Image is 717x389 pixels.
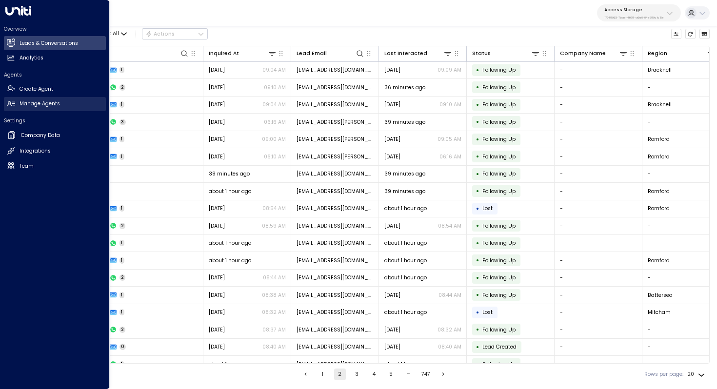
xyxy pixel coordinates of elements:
[119,67,125,73] span: 1
[555,217,642,234] td: -
[209,257,251,264] span: about 1 hour ago
[555,79,642,96] td: -
[209,49,277,58] div: Inquired At
[119,361,125,368] span: 1
[699,29,710,39] button: Archived Leads
[297,274,374,281] span: dpustulka@gmail.com
[384,257,427,264] span: about 1 hour ago
[64,49,189,58] div: Lead Name
[476,133,479,146] div: •
[384,361,427,368] span: about 1 hour ago
[119,136,125,142] span: 1
[297,326,374,333] span: mecharlotteludlow@gmail.com
[299,369,450,380] nav: pagination navigation
[317,369,329,380] button: Go to page 1
[482,239,516,247] span: Following Up
[20,54,43,62] h2: Analytics
[384,239,427,247] span: about 1 hour ago
[368,369,380,380] button: Go to page 4
[297,361,374,368] span: kathleencahill7@hotmail.com
[264,153,286,160] p: 06:10 AM
[555,148,642,165] td: -
[384,49,427,58] div: Last Interacted
[145,31,175,38] div: Actions
[142,28,208,40] button: Actions
[297,84,374,91] span: cvdm79@gmail.com
[4,36,106,50] a: Leads & Conversations
[555,287,642,304] td: -
[20,39,78,47] h2: Leads & Conversations
[482,205,493,212] span: Lost
[4,117,106,124] h2: Settings
[297,205,374,212] span: las1991@live.com
[482,292,516,299] span: Following Up
[119,240,125,246] span: 1
[439,153,461,160] p: 06:16 AM
[209,343,225,350] span: Sep 14, 2025
[438,136,461,143] p: 09:05 AM
[384,84,425,91] span: 36 minutes ago
[209,292,225,299] span: Sep 15, 2025
[476,254,479,267] div: •
[384,101,400,108] span: Sep 15, 2025
[555,183,642,200] td: -
[209,153,225,160] span: Sep 15, 2025
[209,222,225,230] span: Sep 14, 2025
[119,344,126,350] span: 0
[20,147,51,155] h2: Integrations
[297,66,374,74] span: sharp.j.matt@gmail.com
[644,370,683,378] label: Rows per page:
[297,170,374,177] span: ddilek6868@gmail.com
[482,136,516,143] span: Following Up
[209,188,251,195] span: about 1 hour ago
[555,62,642,79] td: -
[119,101,125,108] span: 1
[482,257,516,264] span: Following Up
[438,369,449,380] button: Go to next page
[4,97,106,111] a: Manage Agents
[597,4,681,21] button: Access Storage17248963-7bae-4f68-a6e0-04e589c1c15e
[384,222,400,230] span: Yesterday
[604,16,664,19] p: 17248963-7bae-4f68-a6e0-04e589c1c15e
[685,29,696,39] span: Refresh
[482,170,516,177] span: Following Up
[262,101,286,108] p: 09:04 AM
[555,356,642,373] td: -
[20,100,60,108] h2: Manage Agents
[384,49,453,58] div: Last Interacted
[476,272,479,284] div: •
[4,82,106,96] a: Create Agent
[476,64,479,77] div: •
[648,188,670,195] span: Romford
[297,49,327,58] div: Lead Email
[555,131,642,148] td: -
[297,343,374,350] span: mecharlotteludlow@gmail.com
[560,49,606,58] div: Company Name
[438,222,461,230] p: 08:54 AM
[476,98,479,111] div: •
[419,369,432,380] button: Go to page 747
[384,292,400,299] span: Sep 15, 2025
[384,309,427,316] span: about 1 hour ago
[476,323,479,336] div: •
[482,222,516,230] span: Following Up
[351,369,363,380] button: Go to page 3
[119,84,126,91] span: 2
[384,188,425,195] span: 39 minutes ago
[142,28,208,40] div: Button group with a nested menu
[482,343,517,350] span: Lead Created
[119,257,125,264] span: 1
[119,223,126,229] span: 2
[4,128,106,143] a: Company Data
[476,150,479,163] div: •
[648,257,670,264] span: Romford
[119,274,126,281] span: 2
[671,29,682,39] button: Customize
[4,51,106,65] a: Analytics
[555,321,642,338] td: -
[297,257,374,264] span: nandika@hotmail.co.uk
[476,116,479,128] div: •
[555,200,642,217] td: -
[482,274,516,281] span: Following Up
[648,49,716,58] div: Region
